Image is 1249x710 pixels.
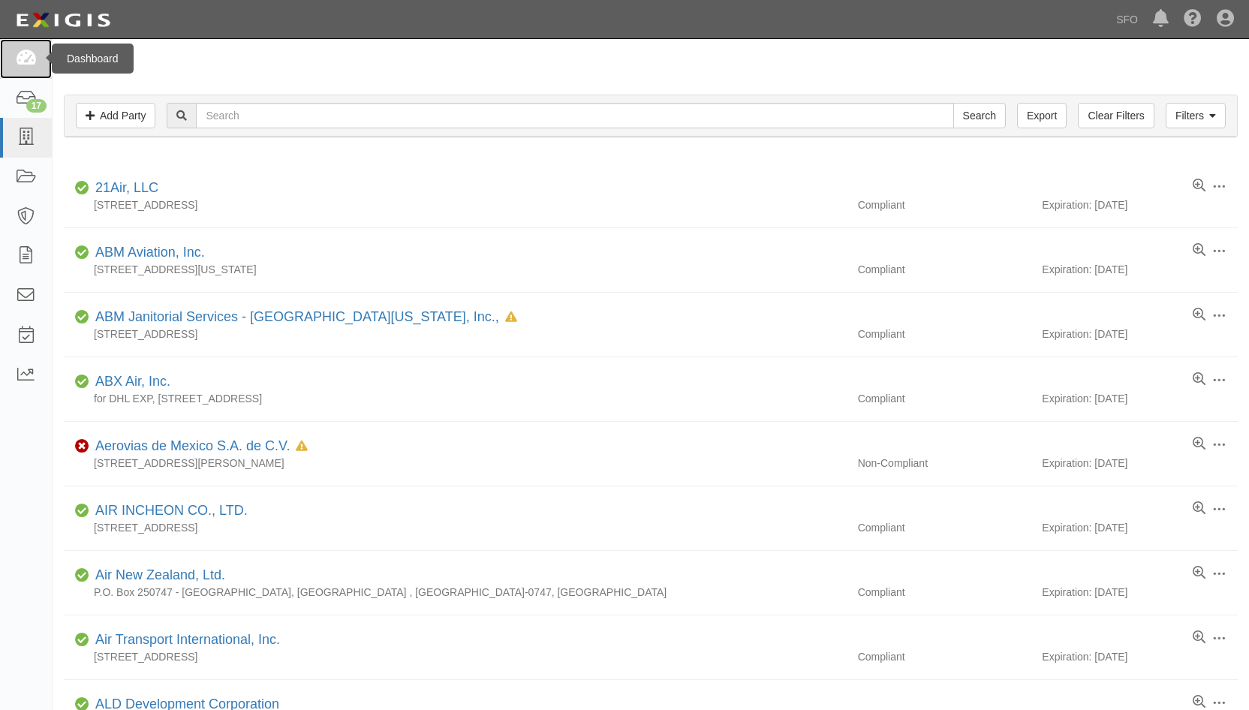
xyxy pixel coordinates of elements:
div: Expiration: [DATE] [1042,262,1238,277]
img: logo-5460c22ac91f19d4615b14bd174203de0afe785f0fc80cf4dbbc73dc1793850b.png [11,7,115,34]
div: Dashboard [52,44,134,74]
div: Compliant [847,585,1043,600]
i: Compliant [75,635,89,645]
a: 21Air, LLC [95,180,158,195]
div: [STREET_ADDRESS] [64,520,847,535]
div: Compliant [847,262,1043,277]
div: Expiration: [DATE] [1042,649,1238,664]
i: Compliant [75,248,89,258]
div: Compliant [847,326,1043,341]
a: View results summary [1193,630,1205,645]
a: View results summary [1193,566,1205,581]
div: [STREET_ADDRESS][PERSON_NAME] [64,456,847,471]
div: Air New Zealand, Ltd. [89,566,225,585]
div: 17 [26,99,47,113]
div: Compliant [847,520,1043,535]
div: Non-Compliant [847,456,1043,471]
div: AIR INCHEON CO., LTD. [89,501,248,521]
i: Compliant [75,183,89,194]
div: P.O. Box 250747 - [GEOGRAPHIC_DATA], [GEOGRAPHIC_DATA] , [GEOGRAPHIC_DATA]-0747, [GEOGRAPHIC_DATA] [64,585,847,600]
i: In Default since 05/08/2025 [296,441,308,452]
a: Clear Filters [1078,103,1154,128]
input: Search [196,103,953,128]
a: Air New Zealand, Ltd. [95,567,225,582]
a: View results summary [1193,243,1205,258]
a: SFO [1109,5,1145,35]
a: ABX Air, Inc. [95,374,170,389]
a: ABM Janitorial Services - [GEOGRAPHIC_DATA][US_STATE], Inc., [95,309,499,324]
div: [STREET_ADDRESS] [64,649,847,664]
div: Compliant [847,649,1043,664]
input: Search [953,103,1006,128]
i: Compliant [75,570,89,581]
div: ABM Aviation, Inc. [89,243,205,263]
a: Air Transport International, Inc. [95,632,280,647]
div: Expiration: [DATE] [1042,326,1238,341]
a: Filters [1166,103,1226,128]
div: Aerovias de Mexico S.A. de C.V. [89,437,308,456]
i: Compliant [75,699,89,710]
div: Expiration: [DATE] [1042,456,1238,471]
div: [STREET_ADDRESS] [64,197,847,212]
a: View results summary [1193,437,1205,452]
a: View results summary [1193,695,1205,710]
div: Expiration: [DATE] [1042,197,1238,212]
i: Compliant [75,506,89,516]
div: [STREET_ADDRESS] [64,326,847,341]
a: Export [1017,103,1067,128]
div: Expiration: [DATE] [1042,585,1238,600]
i: Compliant [75,377,89,387]
a: Aerovias de Mexico S.A. de C.V. [95,438,290,453]
i: Help Center - Complianz [1184,11,1202,29]
div: for DHL EXP, [STREET_ADDRESS] [64,391,847,406]
a: View results summary [1193,308,1205,323]
div: ABX Air, Inc. [89,372,170,392]
a: ABM Aviation, Inc. [95,245,205,260]
a: View results summary [1193,372,1205,387]
a: Add Party [76,103,155,128]
div: [STREET_ADDRESS][US_STATE] [64,262,847,277]
div: Compliant [847,197,1043,212]
div: 21Air, LLC [89,179,158,198]
i: In Default since 11/14/2024 [505,312,517,323]
div: Air Transport International, Inc. [89,630,280,650]
div: Compliant [847,391,1043,406]
a: View results summary [1193,501,1205,516]
i: Compliant [75,312,89,323]
i: Non-Compliant [75,441,89,452]
div: Expiration: [DATE] [1042,520,1238,535]
div: ABM Janitorial Services - Northern California, Inc., [89,308,517,327]
a: View results summary [1193,179,1205,194]
div: Expiration: [DATE] [1042,391,1238,406]
a: AIR INCHEON CO., LTD. [95,503,248,518]
h1: Parties [64,56,1238,76]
